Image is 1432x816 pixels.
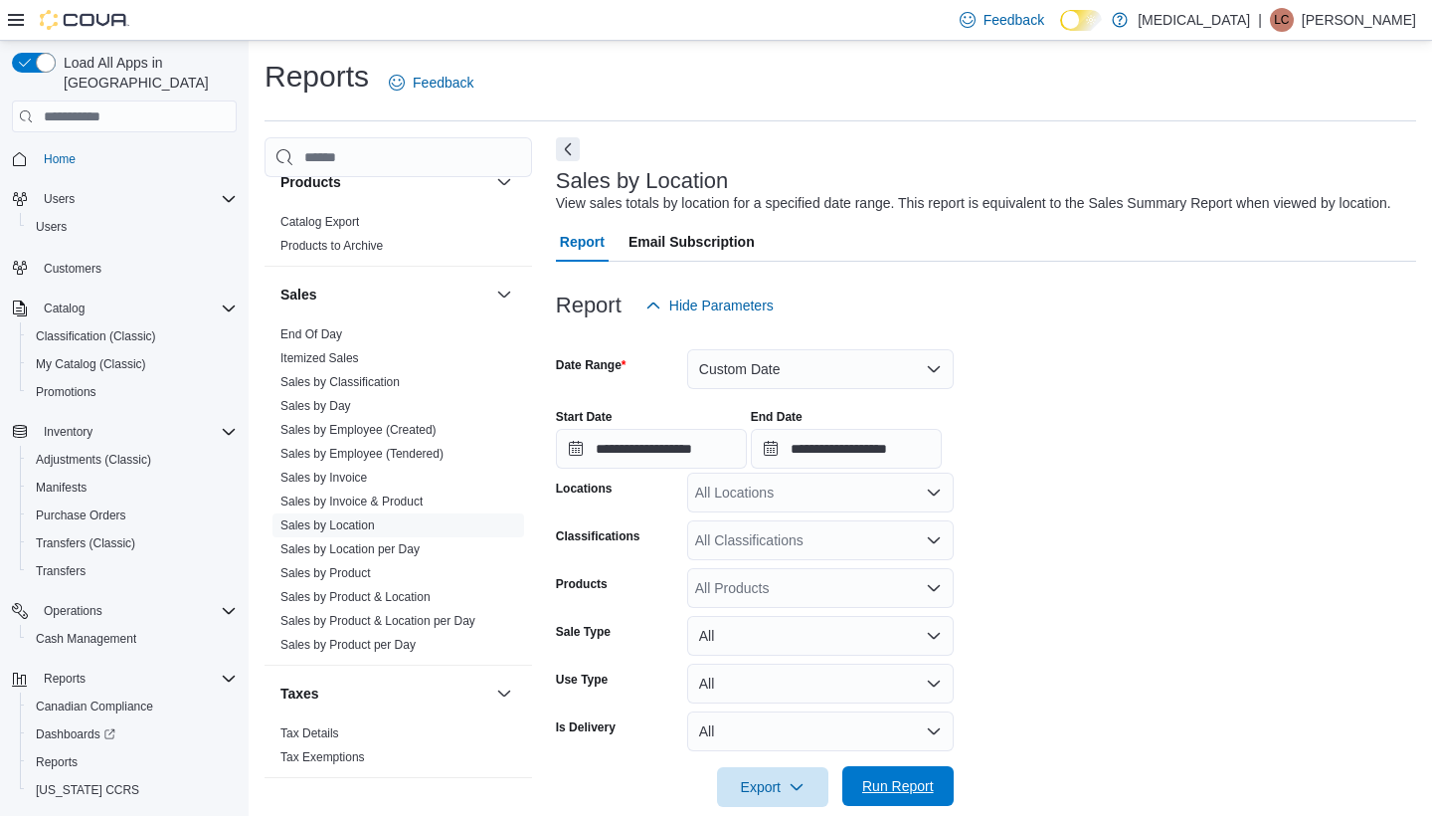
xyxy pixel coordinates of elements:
button: Inventory [36,420,100,444]
button: Inventory [4,418,245,446]
span: Hide Parameters [669,296,774,315]
label: Is Delivery [556,719,616,735]
span: Canadian Compliance [36,699,153,714]
span: Transfers (Classic) [28,531,237,555]
a: My Catalog (Classic) [28,352,154,376]
span: [US_STATE] CCRS [36,782,139,798]
span: Feedback [413,73,473,93]
button: All [687,616,954,656]
h3: Sales [280,285,317,305]
button: Operations [4,597,245,625]
span: Reports [44,671,86,687]
button: Purchase Orders [20,502,245,529]
h1: Reports [265,57,369,97]
span: Canadian Compliance [28,695,237,718]
span: Cash Management [28,627,237,651]
button: Products [280,172,488,192]
a: Sales by Classification [280,375,400,389]
button: Taxes [280,684,488,704]
label: End Date [751,409,803,425]
a: Purchase Orders [28,504,134,527]
button: Products [492,170,516,194]
a: Dashboards [20,720,245,748]
span: Dark Mode [1060,31,1061,32]
span: Run Report [862,776,934,796]
a: Sales by Location per Day [280,542,420,556]
span: LC [1274,8,1289,32]
span: Transfers (Classic) [36,535,135,551]
span: Users [36,187,237,211]
a: Sales by Location [280,518,375,532]
button: Users [4,185,245,213]
button: Taxes [492,682,516,706]
span: Home [44,151,76,167]
div: Taxes [265,721,532,777]
button: Sales [280,285,488,305]
span: Inventory [36,420,237,444]
p: [MEDICAL_DATA] [1138,8,1250,32]
label: Use Type [556,672,608,688]
span: Feedback [984,10,1044,30]
a: Sales by Product & Location [280,590,431,604]
span: Classification (Classic) [28,324,237,348]
div: Sales [265,322,532,665]
button: Custom Date [687,349,954,389]
label: Start Date [556,409,613,425]
input: Press the down key to open a popover containing a calendar. [751,429,942,469]
span: Adjustments (Classic) [28,448,237,472]
a: Tax Details [280,726,339,740]
span: Cash Management [36,631,136,647]
span: Promotions [36,384,96,400]
label: Locations [556,481,613,497]
div: View sales totals by location for a specified date range. This report is equivalent to the Sales ... [556,193,1391,214]
button: Transfers (Classic) [20,529,245,557]
button: Classification (Classic) [20,322,245,350]
span: Purchase Orders [36,508,126,523]
span: Dashboards [36,726,115,742]
label: Sale Type [556,624,611,640]
a: Sales by Employee (Created) [280,423,437,437]
a: End Of Day [280,327,342,341]
a: Sales by Invoice [280,471,367,485]
span: Washington CCRS [28,778,237,802]
button: Manifests [20,474,245,502]
a: Catalog Export [280,215,359,229]
span: Load All Apps in [GEOGRAPHIC_DATA] [56,53,237,93]
a: Reports [28,750,86,774]
button: Home [4,144,245,173]
p: [PERSON_NAME] [1302,8,1416,32]
a: Sales by Invoice & Product [280,495,423,509]
a: Sales by Product & Location per Day [280,614,475,628]
a: Itemized Sales [280,351,359,365]
label: Products [556,576,608,592]
input: Dark Mode [1060,10,1102,31]
a: Users [28,215,75,239]
span: Manifests [28,476,237,500]
span: Report [560,222,605,262]
span: Purchase Orders [28,504,237,527]
a: Sales by Product [280,566,371,580]
label: Classifications [556,528,640,544]
button: Transfers [20,557,245,585]
a: [US_STATE] CCRS [28,778,147,802]
div: Products [265,210,532,266]
h3: Report [556,294,622,317]
button: Reports [4,665,245,693]
button: Catalog [36,297,92,320]
button: Run Report [842,766,954,806]
button: All [687,712,954,751]
a: Tax Exemptions [280,750,365,764]
span: Adjustments (Classic) [36,452,151,468]
span: Promotions [28,380,237,404]
a: Dashboards [28,722,123,746]
span: Users [44,191,75,207]
button: Users [20,213,245,241]
p: | [1258,8,1262,32]
span: Users [36,219,67,235]
a: Home [36,147,84,171]
h3: Taxes [280,684,319,704]
span: Operations [44,603,102,619]
h3: Products [280,172,341,192]
a: Transfers (Classic) [28,531,143,555]
span: Manifests [36,480,87,496]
